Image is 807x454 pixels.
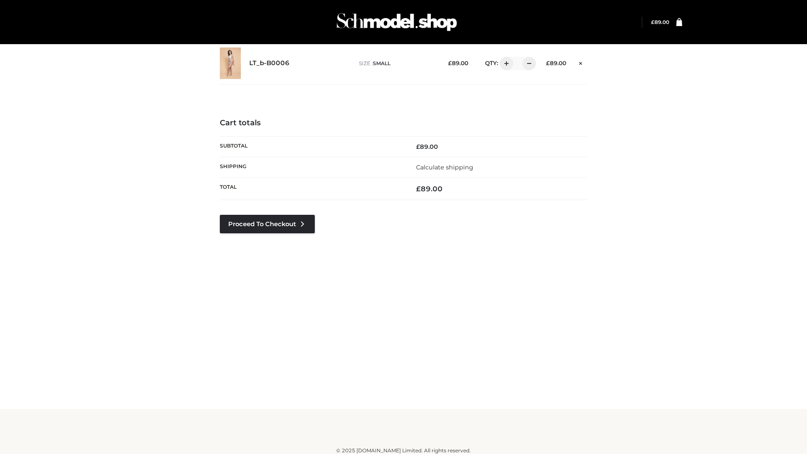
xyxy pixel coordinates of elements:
a: £89.00 [651,19,669,25]
span: £ [416,185,421,193]
span: £ [416,143,420,150]
bdi: 89.00 [448,60,468,66]
bdi: 89.00 [416,185,443,193]
a: Proceed to Checkout [220,215,315,233]
p: size : [359,60,435,67]
img: Schmodel Admin 964 [334,5,460,39]
a: LT_b-B0006 [249,59,290,67]
bdi: 89.00 [546,60,566,66]
th: Total [220,178,403,200]
h4: Cart totals [220,119,587,128]
span: SMALL [373,60,390,66]
a: Remove this item [575,57,587,68]
bdi: 89.00 [651,19,669,25]
div: QTY: [477,57,533,70]
th: Subtotal [220,136,403,157]
span: £ [651,19,654,25]
span: £ [546,60,550,66]
span: £ [448,60,452,66]
a: Calculate shipping [416,164,473,171]
th: Shipping [220,157,403,177]
bdi: 89.00 [416,143,438,150]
